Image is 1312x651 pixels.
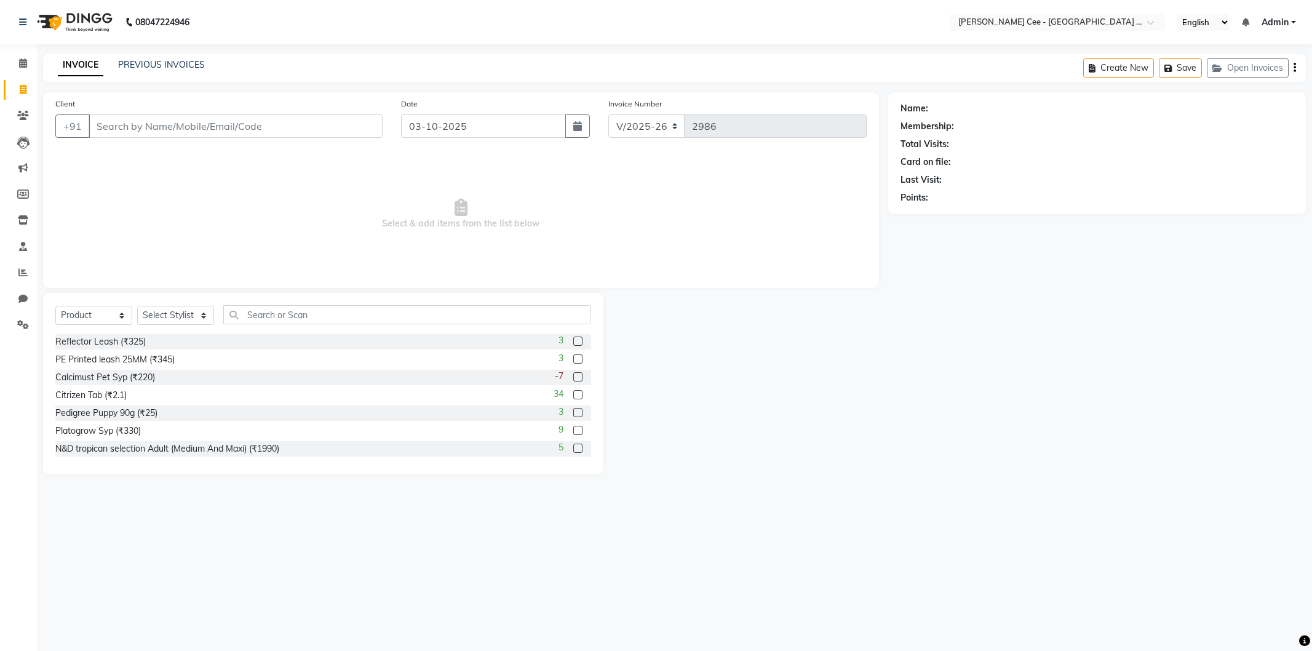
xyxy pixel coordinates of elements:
[118,59,205,70] a: PREVIOUS INVOICES
[31,5,116,39] img: logo
[901,102,928,115] div: Name:
[901,120,954,133] div: Membership:
[559,352,563,365] span: 3
[55,407,157,420] div: Pedigree Puppy 90g (₹25)
[901,138,949,151] div: Total Visits:
[135,5,189,39] b: 08047224946
[55,442,279,455] div: N&D tropican selection Adult (Medium And Maxi) (₹1990)
[554,388,563,401] span: 34
[559,334,563,347] span: 3
[55,153,867,276] span: Select & add items from the list below
[608,98,662,110] label: Invoice Number
[401,98,418,110] label: Date
[559,441,563,454] span: 5
[1159,58,1202,78] button: Save
[89,114,383,138] input: Search by Name/Mobile/Email/Code
[55,114,90,138] button: +91
[1262,16,1289,29] span: Admin
[559,423,563,436] span: 9
[1083,58,1154,78] button: Create New
[901,156,951,169] div: Card on file:
[58,54,103,76] a: INVOICE
[223,305,591,324] input: Search or Scan
[559,405,563,418] span: 3
[55,371,155,384] div: Calcimust Pet Syp (₹220)
[55,98,75,110] label: Client
[901,191,928,204] div: Points:
[555,370,563,383] span: -7
[55,389,127,402] div: Citrizen Tab (₹2.1)
[55,335,146,348] div: Reflector Leash (₹325)
[1207,58,1289,78] button: Open Invoices
[55,353,175,366] div: PE Printed leash 25MM (₹345)
[901,174,942,186] div: Last Visit:
[55,425,141,437] div: Platogrow Syp (₹330)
